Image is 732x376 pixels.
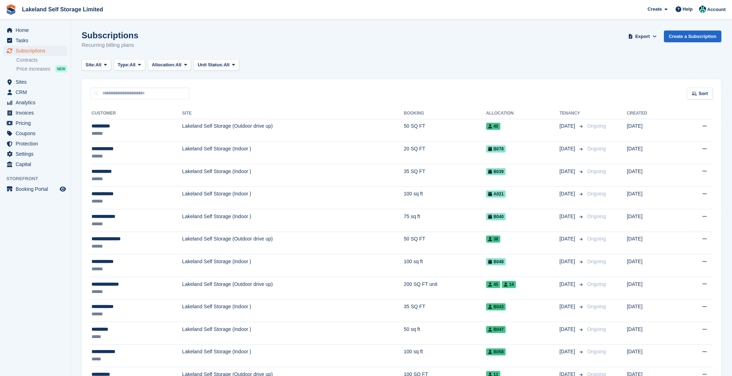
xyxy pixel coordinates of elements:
[404,277,486,299] td: 200 SQ FT unit
[182,119,404,142] td: Lakeland Self Storage (Outdoor drive up)
[224,61,230,68] span: All
[4,149,67,159] a: menu
[627,108,677,119] th: Created
[486,123,500,130] span: 40
[182,277,404,299] td: Lakeland Self Storage (Outdoor drive up)
[486,326,506,333] span: B047
[404,322,486,345] td: 50 sq ft
[486,258,506,265] span: B048
[486,213,506,220] span: B040
[90,108,182,119] th: Customer
[627,209,677,232] td: [DATE]
[627,119,677,142] td: [DATE]
[130,61,136,68] span: All
[560,213,577,220] span: [DATE]
[560,145,577,153] span: [DATE]
[59,185,67,193] a: Preview store
[4,35,67,45] a: menu
[587,349,606,354] span: Ongoing
[627,164,677,187] td: [DATE]
[16,46,58,56] span: Subscriptions
[16,139,58,149] span: Protection
[118,61,130,68] span: Type:
[664,31,721,42] a: Create a Subscription
[16,184,58,194] span: Booking Portal
[16,87,58,97] span: CRM
[176,61,182,68] span: All
[404,254,486,277] td: 100 sq ft
[182,254,404,277] td: Lakeland Self Storage (Indoor )
[486,190,506,198] span: A021
[4,25,67,35] a: menu
[587,326,606,332] span: Ongoing
[194,59,239,71] button: Unit Status: All
[16,35,58,45] span: Tasks
[587,214,606,219] span: Ongoing
[4,77,67,87] a: menu
[182,299,404,322] td: Lakeland Self Storage (Indoor )
[560,108,584,119] th: Tenancy
[560,122,577,130] span: [DATE]
[16,118,58,128] span: Pricing
[16,66,50,72] span: Price increases
[16,98,58,107] span: Analytics
[19,4,106,15] a: Lakeland Self Storage Limited
[587,123,606,129] span: Ongoing
[560,235,577,243] span: [DATE]
[560,326,577,333] span: [DATE]
[404,209,486,232] td: 75 sq ft
[627,31,658,42] button: Export
[707,6,726,13] span: Account
[627,299,677,322] td: [DATE]
[587,168,606,174] span: Ongoing
[486,303,506,310] span: B043
[587,236,606,242] span: Ongoing
[16,77,58,87] span: Sites
[6,4,16,15] img: stora-icon-8386f47178a22dfd0bd8f6a31ec36ba5ce8667c1dd55bd0f319d3a0aa187defe.svg
[699,6,706,13] img: Steve Aynsley
[404,142,486,164] td: 20 SQ FT
[4,108,67,118] a: menu
[699,90,708,97] span: Sort
[55,65,67,72] div: NEW
[4,98,67,107] a: menu
[486,348,506,355] span: B058
[587,191,606,197] span: Ongoing
[560,258,577,265] span: [DATE]
[152,61,176,68] span: Allocation:
[4,128,67,138] a: menu
[182,232,404,254] td: Lakeland Self Storage (Outdoor drive up)
[404,299,486,322] td: 35 SQ FT
[560,303,577,310] span: [DATE]
[82,41,138,49] p: Recurring billing plans
[627,254,677,277] td: [DATE]
[627,277,677,299] td: [DATE]
[16,108,58,118] span: Invoices
[627,187,677,209] td: [DATE]
[16,25,58,35] span: Home
[182,187,404,209] td: Lakeland Self Storage (Indoor )
[182,108,404,119] th: Site
[95,61,101,68] span: All
[683,6,693,13] span: Help
[4,118,67,128] a: menu
[648,6,662,13] span: Create
[4,46,67,56] a: menu
[404,119,486,142] td: 50 SQ FT
[16,149,58,159] span: Settings
[86,61,95,68] span: Site:
[486,281,500,288] span: 45
[486,236,500,243] span: 38
[4,87,67,97] a: menu
[182,322,404,345] td: Lakeland Self Storage (Indoor )
[4,184,67,194] a: menu
[82,59,111,71] button: Site: All
[486,145,506,153] span: B078
[182,164,404,187] td: Lakeland Self Storage (Indoor )
[587,304,606,309] span: Ongoing
[486,168,506,175] span: B039
[16,57,67,63] a: Contracts
[587,281,606,287] span: Ongoing
[198,61,224,68] span: Unit Status:
[560,190,577,198] span: [DATE]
